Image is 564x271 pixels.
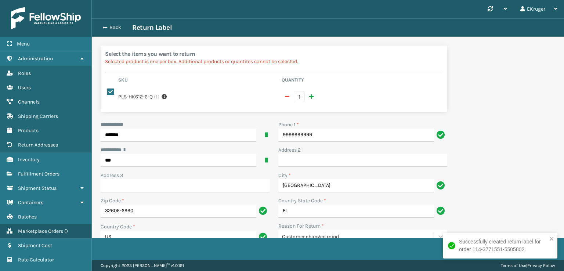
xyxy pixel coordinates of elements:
label: Address 3 [101,171,123,179]
span: Shipment Cost [18,242,52,249]
th: Quantity [279,77,443,86]
label: Country State Code [278,197,326,205]
span: Marketplace Orders [18,228,63,234]
label: Country Code [101,223,135,231]
button: Back [98,24,132,31]
span: Containers [18,199,43,206]
span: Rate Calculator [18,257,54,263]
label: City [278,171,291,179]
span: Return Addresses [18,142,58,148]
span: Inventory [18,156,40,163]
img: logo [11,7,81,29]
span: Shipment Status [18,185,57,191]
label: Address 2 [278,146,301,154]
label: Zip Code [101,197,124,205]
span: Channels [18,99,40,105]
th: Sku [116,77,279,86]
p: Selected product is one per box. Additional products or quantites cannot be selected. [105,58,443,65]
label: Reason For Return [278,222,324,230]
span: Administration [18,55,53,62]
span: ( 1 ) [154,93,159,101]
label: Phone 1 [278,121,299,129]
p: Copyright 2023 [PERSON_NAME]™ v 1.0.191 [101,260,184,271]
span: Roles [18,70,31,76]
h2: Select the items you want to return [105,50,443,58]
span: Users [18,84,31,91]
div: Successfully created return label for order 114-3771551-5505802. [459,238,547,253]
h3: Return Label [132,23,172,32]
button: close [549,236,554,243]
span: ( ) [64,228,68,234]
span: Fulfillment Orders [18,171,59,177]
div: Customer changed mind [282,233,434,241]
span: Products [18,127,39,134]
span: Batches [18,214,37,220]
span: Menu [17,41,30,47]
span: Shipping Carriers [18,113,58,119]
label: PLS-HK612-6-Q [118,93,153,101]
